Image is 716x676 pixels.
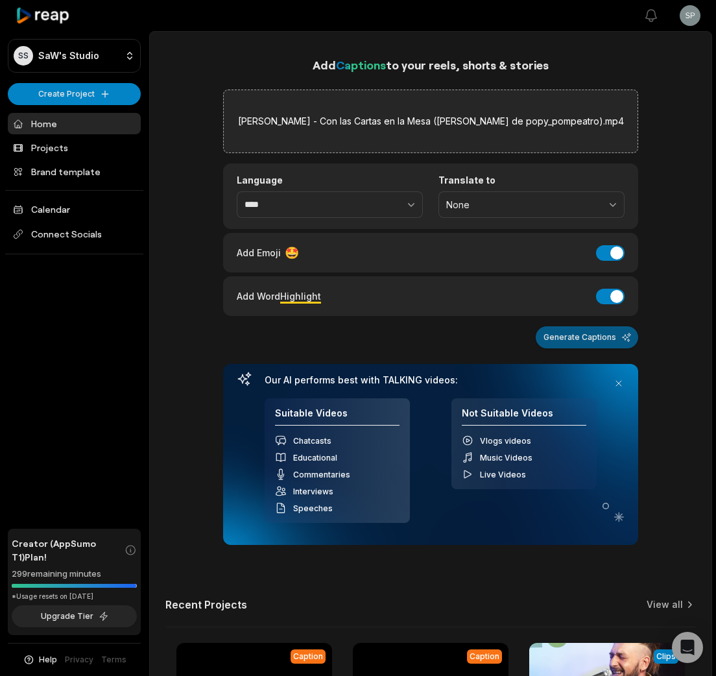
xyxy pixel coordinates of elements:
a: Privacy [65,654,93,666]
span: Add Emoji [237,246,281,260]
button: None [438,191,625,219]
div: Add Word [237,287,321,305]
button: Create Project [8,83,141,105]
span: Music Videos [480,453,532,463]
button: Help [23,654,57,666]
h3: Our AI performs best with TALKING videos: [265,374,597,386]
span: Commentaries [293,470,350,479]
h1: Add to your reels, shorts & stories [223,56,638,74]
span: Vlogs videos [480,436,531,446]
span: Chatcasts [293,436,331,446]
div: 299 remaining minutes [12,568,137,581]
span: Live Videos [480,470,526,479]
span: 🤩 [285,244,299,261]
p: SaW's Studio [38,50,99,62]
span: Captions [336,58,386,72]
h4: Not Suitable Videos [462,407,586,426]
button: Upgrade Tier [12,605,137,627]
div: Open Intercom Messenger [672,632,703,663]
span: None [446,199,599,211]
h4: Suitable Videos [275,407,400,426]
span: Interviews [293,487,333,496]
a: Calendar [8,199,141,220]
span: Connect Socials [8,223,141,246]
h2: Recent Projects [165,598,247,611]
span: Speeches [293,503,333,513]
label: Language [237,175,423,186]
a: Projects [8,137,141,158]
a: Terms [101,654,126,666]
a: View all [647,598,683,611]
button: Generate Captions [536,326,638,348]
a: Home [8,113,141,134]
span: Help [39,654,57,666]
a: Brand template [8,161,141,182]
label: [PERSON_NAME] - Con las Cartas en la Mesa ([PERSON_NAME] de popy_pompeatro).mp4 [238,114,624,129]
span: Highlight [280,291,321,302]
span: Educational [293,453,337,463]
label: Translate to [438,175,625,186]
div: SS [14,46,33,66]
span: Creator (AppSumo T1) Plan! [12,537,125,564]
div: *Usage resets on [DATE] [12,592,137,601]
